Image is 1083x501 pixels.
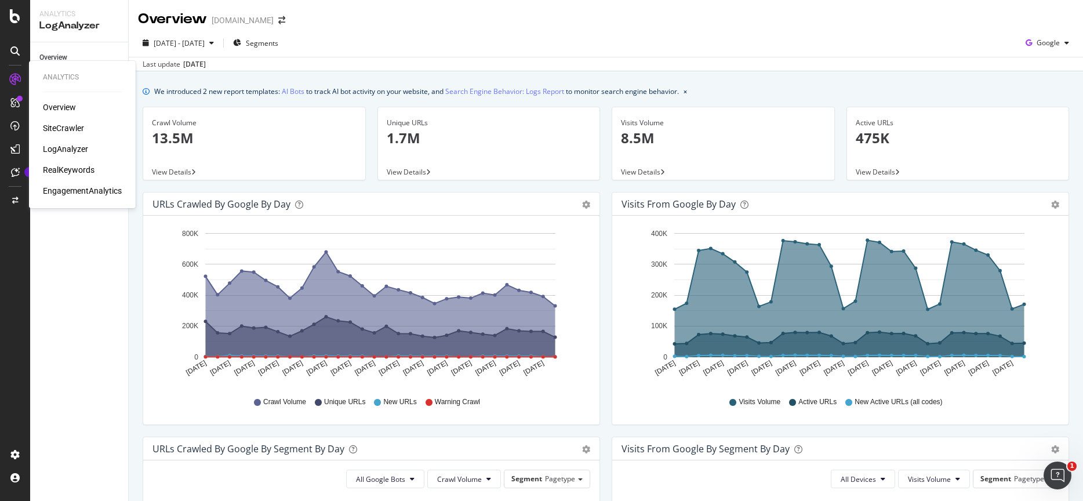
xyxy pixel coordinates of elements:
span: Segments [246,38,278,48]
div: gear [1051,445,1059,453]
a: LogAnalyzer [43,143,88,155]
a: SiteCrawler [43,122,84,134]
button: Crawl Volume [427,470,501,488]
div: [DOMAIN_NAME] [212,14,274,26]
div: gear [582,201,590,209]
text: [DATE] [377,359,401,377]
div: Last update [143,59,206,70]
span: Pagetype [545,474,575,484]
div: gear [1051,201,1059,209]
text: [DATE] [353,359,376,377]
span: [DATE] - [DATE] [154,38,205,48]
a: RealKeywords [43,164,95,176]
span: Crawl Volume [263,397,306,407]
button: All Devices [831,470,895,488]
div: Visits from Google by day [622,198,736,210]
span: 1 [1067,462,1077,471]
text: [DATE] [402,359,425,377]
text: [DATE] [329,359,352,377]
div: Overview [138,9,207,29]
text: [DATE] [450,359,473,377]
text: [DATE] [426,359,449,377]
span: View Details [152,167,191,177]
div: Crawl Volume [152,118,357,128]
text: [DATE] [678,359,701,377]
span: Segment [511,474,542,484]
text: [DATE] [895,359,918,377]
div: LogAnalyzer [39,19,119,32]
div: info banner [143,85,1069,97]
a: Overview [39,52,120,64]
span: View Details [387,167,426,177]
p: 13.5M [152,128,357,148]
text: [DATE] [184,359,208,377]
text: 200K [182,322,198,331]
div: URLs Crawled by Google by day [152,198,290,210]
text: [DATE] [967,359,990,377]
p: 475K [856,128,1060,148]
div: gear [582,445,590,453]
text: [DATE] [919,359,942,377]
a: Overview [43,101,76,113]
svg: A chart. [152,225,590,386]
span: Visits Volume [739,397,780,407]
text: 600K [182,260,198,268]
div: Tooltip anchor [24,167,35,177]
text: [DATE] [750,359,773,377]
a: Search Engine Behavior: Logs Report [445,85,564,97]
span: Pagetype [1014,474,1044,484]
button: close banner [681,83,690,100]
text: [DATE] [822,359,845,377]
text: 800K [182,230,198,238]
text: [DATE] [653,359,677,377]
div: arrow-right-arrow-left [278,16,285,24]
div: Overview [39,52,67,64]
text: [DATE] [233,359,256,377]
button: [DATE] - [DATE] [138,34,219,52]
p: 8.5M [621,128,826,148]
iframe: Intercom live chat [1044,462,1071,489]
span: Visits Volume [908,474,951,484]
text: [DATE] [943,359,966,377]
text: [DATE] [726,359,749,377]
text: [DATE] [846,359,870,377]
text: 400K [182,291,198,299]
svg: A chart. [622,225,1059,386]
text: 200K [651,291,667,299]
text: [DATE] [991,359,1015,377]
text: [DATE] [702,359,725,377]
span: Segment [980,474,1011,484]
div: We introduced 2 new report templates: to track AI bot activity on your website, and to monitor se... [154,85,679,97]
text: 0 [194,353,198,361]
div: Analytics [43,72,122,82]
span: Active URLs [798,397,837,407]
div: Unique URLs [387,118,591,128]
div: Analytics [39,9,119,19]
button: Segments [228,34,283,52]
text: 100K [651,322,667,331]
text: [DATE] [522,359,546,377]
span: All Devices [841,474,876,484]
span: View Details [621,167,660,177]
a: EngagementAnalytics [43,185,122,197]
div: [DATE] [183,59,206,70]
text: 400K [651,230,667,238]
text: 300K [651,260,667,268]
text: [DATE] [209,359,232,377]
button: All Google Bots [346,470,424,488]
div: Visits Volume [621,118,826,128]
p: 1.7M [387,128,591,148]
a: AI Bots [282,85,304,97]
span: Unique URLs [324,397,365,407]
text: [DATE] [474,359,497,377]
span: New URLs [383,397,416,407]
button: Google [1021,34,1074,52]
text: [DATE] [281,359,304,377]
span: Google [1037,38,1060,48]
div: Visits from Google By Segment By Day [622,443,790,455]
